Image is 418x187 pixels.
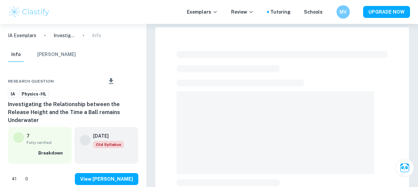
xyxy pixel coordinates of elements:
[363,6,410,18] button: UPGRADE NOW
[8,176,20,182] span: 41
[8,100,138,124] h6: Investigating the Relationship between the Release Height and the Time a Ball remains Underwater
[304,8,323,16] a: Schools
[231,8,254,16] p: Review
[395,158,414,177] button: Ask Clai
[91,77,96,85] div: Share
[8,5,50,19] img: Clastify logo
[93,141,124,148] span: Old Syllabus
[270,8,291,16] a: Tutoring
[27,140,67,146] span: Fully verified
[92,32,101,39] p: Info
[19,91,49,97] span: Physics-HL
[133,77,138,85] div: Report issue
[8,32,36,39] a: IA Exemplars
[8,78,54,84] span: Research question
[340,8,347,16] h6: MV
[126,77,132,85] div: Bookmark
[93,141,124,148] div: Starting from the May 2025 session, the Physics IA requirements have changed. It's OK to refer to...
[37,47,76,62] button: [PERSON_NAME]
[8,47,24,62] button: Info
[22,174,32,184] div: Dislike
[8,174,20,184] div: Like
[337,5,350,19] button: MV
[75,173,138,185] button: View [PERSON_NAME]
[27,132,30,140] p: 7
[187,8,218,16] p: Exemplars
[8,90,18,98] a: IA
[93,132,119,140] h6: [DATE]
[328,10,331,14] button: Help and Feedback
[22,176,32,182] span: 0
[8,91,17,97] span: IA
[97,73,125,90] div: Download
[37,148,67,158] button: Breakdown
[54,32,75,39] p: Investigating the Relationship between the Release Height and the Time a Ball remains Underwater
[19,90,49,98] a: Physics-HL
